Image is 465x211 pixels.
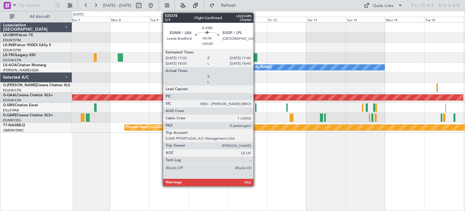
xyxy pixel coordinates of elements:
[3,94,53,97] a: G-GAALCessna Citation XLS+
[3,118,21,123] a: EGNR/CEG
[3,88,21,93] a: EGGW/LTN
[73,12,84,17] div: [DATE]
[3,63,46,67] a: LX-AOACitation Mustang
[228,17,267,22] div: Thu 11
[216,3,241,8] span: Refresh
[110,17,149,22] div: Mon 8
[385,17,424,22] div: Mon 15
[3,68,39,73] a: [PERSON_NAME]/QSA
[18,1,53,10] input: Trip Number
[3,108,19,113] a: EGLF/FAB
[3,83,37,87] span: G-[PERSON_NAME]
[3,43,51,47] a: LX-INBFalcon 900EX EASy II
[3,104,15,107] span: G-SIRS
[267,17,306,22] div: Fri 12
[373,3,394,9] div: Quick Links
[3,33,33,37] a: LX-GBHFalcon 7X
[71,17,110,22] div: Sun 7
[346,17,385,22] div: Sun 14
[3,94,17,97] span: G-GAAL
[424,17,463,22] div: Tue 16
[189,17,228,22] div: Wed 10
[3,63,17,67] span: LX-AOA
[3,53,35,57] a: LX-TROLegacy 650
[207,1,243,10] button: Refresh
[229,63,272,72] div: No Crew [PERSON_NAME]
[167,53,207,62] div: Planned Maint Dusseldorf
[361,1,406,10] button: Quick Links
[3,38,21,43] a: EDLW/DTM
[3,83,70,87] a: G-[PERSON_NAME]Cessna Citation XLS
[3,43,15,47] span: LX-INB
[3,48,21,53] a: EDLW/DTM
[103,3,131,8] span: [DATE] - [DATE]
[3,98,21,103] a: EGGW/LTN
[3,124,16,127] span: T7-NAS
[7,12,66,22] button: All Aircraft
[306,17,346,22] div: Sat 13
[3,58,21,63] a: EGGW/LTN
[3,128,24,133] a: OMDW/DWC
[126,123,220,132] div: Planned Maint [GEOGRAPHIC_DATA]-[GEOGRAPHIC_DATA]
[3,104,38,107] a: G-SIRSCitation Excel
[3,114,17,117] span: G-GARE
[3,53,16,57] span: LX-TRO
[149,17,189,22] div: Tue 9
[3,114,53,117] a: G-GARECessna Citation XLS+
[3,33,16,37] span: LX-GBH
[16,15,64,19] span: All Aircraft
[3,124,25,127] a: T7-NASBBJ2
